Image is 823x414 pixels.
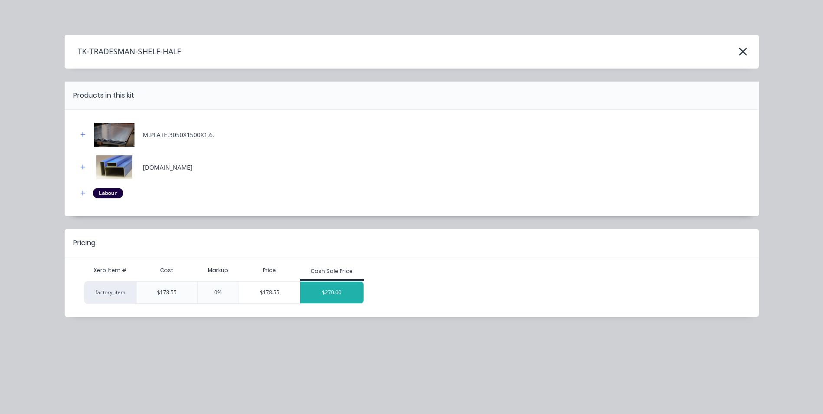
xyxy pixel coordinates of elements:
[197,262,239,279] div: Markup
[73,238,95,248] div: Pricing
[84,281,136,304] div: factory_item
[136,281,197,304] div: $178.55
[84,262,136,279] div: Xero Item #
[143,163,193,172] div: [DOMAIN_NAME]
[239,262,300,279] div: Price
[311,267,353,275] div: Cash Sale Price
[93,155,136,179] img: M.RHS.50X20X2.BLUE
[73,90,134,101] div: Products in this kit
[65,43,181,60] h4: TK-TRADESMAN-SHELF-HALF
[300,282,364,303] div: $270.00
[239,282,300,303] div: $178.55
[143,130,214,139] div: M.PLATE.3050X1500X1.6.
[93,188,123,198] div: Labour
[136,262,197,279] div: Cost
[197,281,239,304] div: 0%
[93,123,136,147] img: M.PLATE.3050X1500X1.6.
